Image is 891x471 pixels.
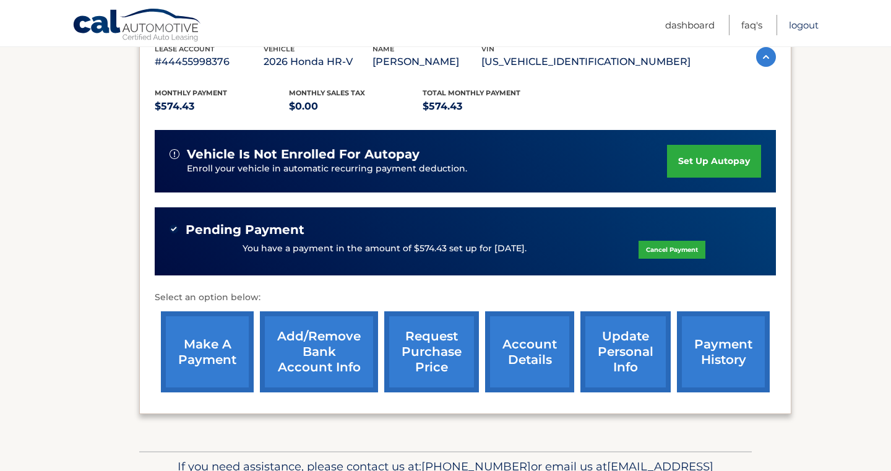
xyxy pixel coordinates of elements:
[289,89,365,97] span: Monthly sales Tax
[639,241,705,259] a: Cancel Payment
[187,147,420,162] span: vehicle is not enrolled for autopay
[372,53,481,71] p: [PERSON_NAME]
[485,311,574,392] a: account details
[372,45,394,53] span: name
[264,45,295,53] span: vehicle
[423,89,520,97] span: Total Monthly Payment
[187,162,667,176] p: Enroll your vehicle in automatic recurring payment deduction.
[170,225,178,233] img: check-green.svg
[260,311,378,392] a: Add/Remove bank account info
[155,45,215,53] span: lease account
[264,53,372,71] p: 2026 Honda HR-V
[741,15,762,35] a: FAQ's
[481,53,691,71] p: [US_VEHICLE_IDENTIFICATION_NUMBER]
[155,98,289,115] p: $574.43
[667,145,761,178] a: set up autopay
[481,45,494,53] span: vin
[155,290,776,305] p: Select an option below:
[665,15,715,35] a: Dashboard
[677,311,770,392] a: payment history
[789,15,819,35] a: Logout
[289,98,423,115] p: $0.00
[72,8,202,44] a: Cal Automotive
[170,149,179,159] img: alert-white.svg
[580,311,671,392] a: update personal info
[384,311,479,392] a: request purchase price
[161,311,254,392] a: make a payment
[155,53,264,71] p: #44455998376
[423,98,557,115] p: $574.43
[243,242,527,256] p: You have a payment in the amount of $574.43 set up for [DATE].
[756,47,776,67] img: accordion-active.svg
[155,89,227,97] span: Monthly Payment
[186,222,304,238] span: Pending Payment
